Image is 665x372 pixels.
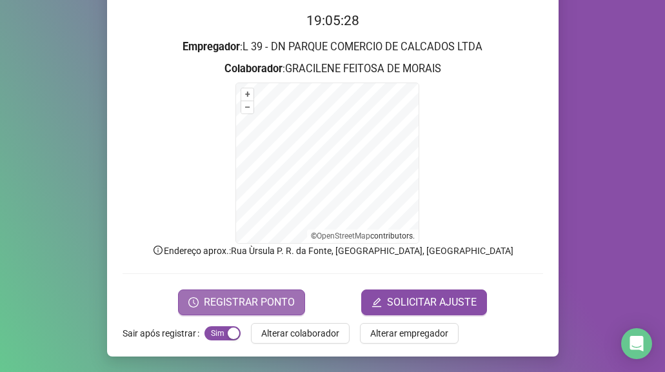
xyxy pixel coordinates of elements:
[204,295,295,310] span: REGISTRAR PONTO
[224,63,283,75] strong: Colaborador
[360,323,459,344] button: Alterar empregador
[123,244,543,258] p: Endereço aprox. : Rua Ùrsula P. R. da Fonte, [GEOGRAPHIC_DATA], [GEOGRAPHIC_DATA]
[387,295,477,310] span: SOLICITAR AJUSTE
[178,289,305,315] button: REGISTRAR PONTO
[372,297,382,308] span: edit
[317,231,370,240] a: OpenStreetMap
[261,326,339,340] span: Alterar colaborador
[183,41,240,53] strong: Empregador
[311,231,415,240] li: © contributors.
[621,328,652,359] div: Open Intercom Messenger
[306,13,359,28] time: 19:05:28
[123,39,543,55] h3: : L 39 - DN PARQUE COMERCIO DE CALCADOS LTDA
[152,244,164,256] span: info-circle
[370,326,448,340] span: Alterar empregador
[361,289,487,315] button: editSOLICITAR AJUSTE
[241,88,253,101] button: +
[251,323,350,344] button: Alterar colaborador
[241,101,253,113] button: –
[123,323,204,344] label: Sair após registrar
[123,61,543,77] h3: : GRACILENE FEITOSA DE MORAIS
[188,297,199,308] span: clock-circle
